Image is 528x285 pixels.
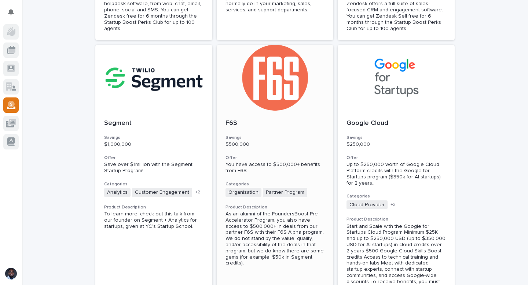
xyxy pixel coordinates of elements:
h3: Categories [346,193,446,199]
h3: Product Description [104,204,203,210]
h3: Savings [346,135,446,141]
p: Save over $1million with the Segment Startup Program! [104,162,203,174]
div: Notifications [9,9,19,21]
span: Analytics [104,188,131,197]
div: To learn more, check out this talk from our founder on Segment + Analytics for startups, given at... [104,211,203,229]
p: Segment [104,119,203,127]
h3: Product Description [225,204,325,210]
span: Partner Program [263,188,307,197]
p: Up to $250,000 worth of Google Cloud Platform credits with the Google for Startups program ($350k... [346,162,446,186]
button: users-avatar [3,266,19,281]
h3: Offer [225,155,325,161]
span: + 2 [195,190,200,195]
h3: Offer [346,155,446,161]
span: + 2 [390,203,396,207]
p: F6S [225,119,325,127]
h3: Savings [225,135,325,141]
h3: Categories [225,181,325,187]
h3: Categories [104,181,203,187]
button: Notifications [3,4,19,20]
p: $500,000 [225,141,325,148]
p: You have access to $500,000+ benefits from F6S [225,162,325,174]
h3: Savings [104,135,203,141]
span: Cloud Provider [346,200,388,210]
p: $250,000 [346,141,446,148]
div: Zendesk offers a full suite of sales-focused CRM and engagement software. You can get Zendesk Sel... [346,1,446,32]
p: Google Cloud [346,119,446,127]
p: $1,000,000 [104,141,203,148]
span: Customer Engagement [132,188,192,197]
h3: Product Description [346,216,446,222]
h3: Offer [104,155,203,161]
div: As an alumni of the FoundersBoost Pre-Accelerator Program, you also have access to $500,000+ in d... [225,211,325,266]
span: Organization [225,188,261,197]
